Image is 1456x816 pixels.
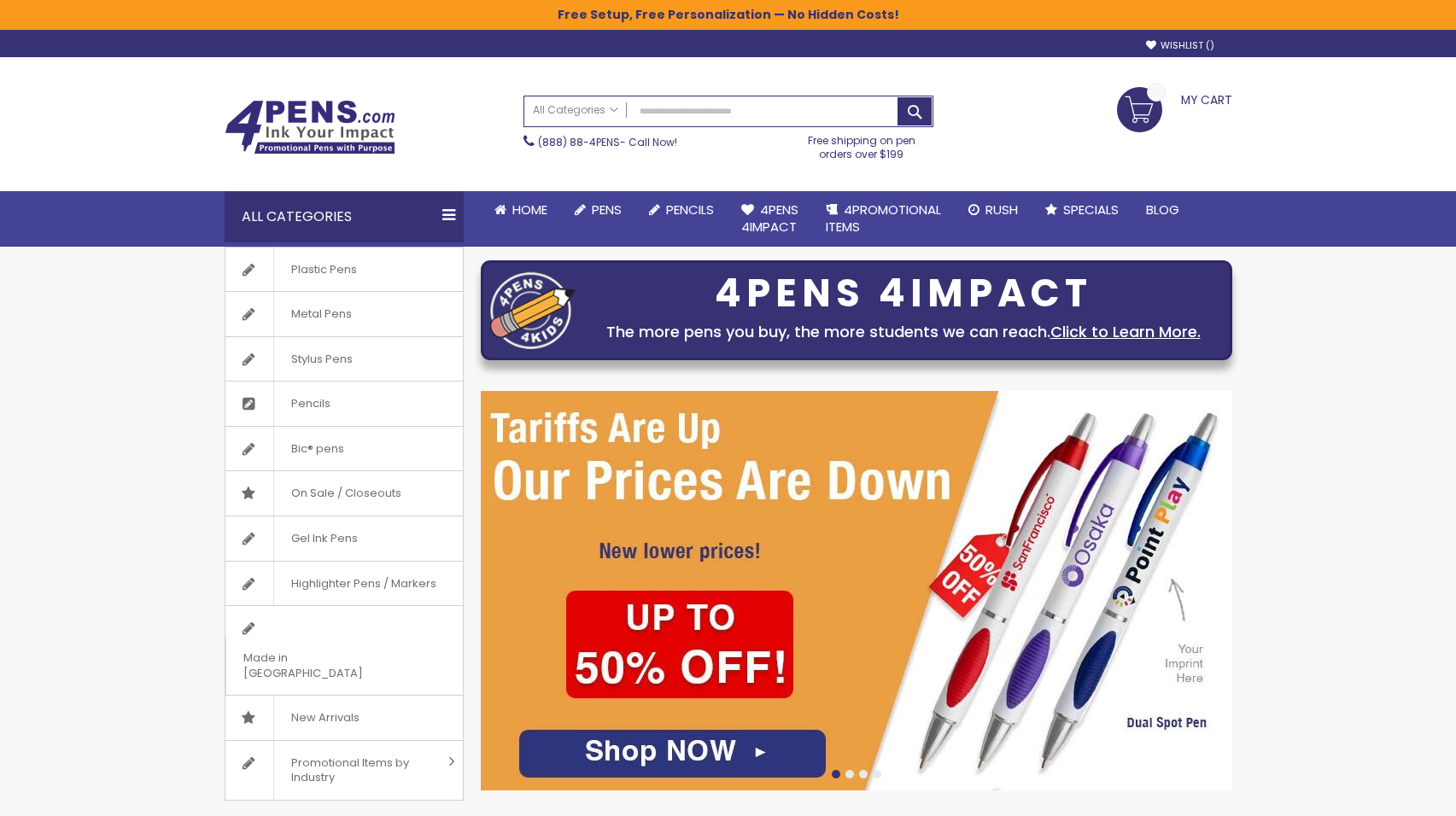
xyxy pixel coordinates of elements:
[955,191,1032,229] a: Rush
[1063,201,1119,219] span: Specials
[225,471,463,516] a: On Sale / Closeouts
[512,201,547,219] span: Home
[538,135,620,149] a: (888) 88-4PENS
[273,382,348,426] span: Pencils
[524,96,627,125] a: All Categories
[1132,191,1193,229] a: Blog
[225,696,463,740] a: New Arrivals
[490,271,576,349] img: four_pen_logo.png
[728,191,812,247] a: 4Pens4impact
[225,562,463,606] a: Highlighter Pens / Markers
[225,636,420,695] span: Made in [GEOGRAPHIC_DATA]
[1146,39,1214,52] a: Wishlist
[273,337,370,382] span: Stylus Pens
[1050,321,1201,342] a: Click to Learn More.
[225,248,463,292] a: Plastic Pens
[273,292,369,336] span: Metal Pens
[225,606,463,695] a: Made in [GEOGRAPHIC_DATA]
[561,191,635,229] a: Pens
[635,191,728,229] a: Pencils
[225,191,464,242] div: All Categories
[826,201,941,236] span: 4PROMOTIONAL ITEMS
[533,103,618,117] span: All Categories
[1146,201,1179,219] span: Blog
[273,696,377,740] span: New Arrivals
[225,427,463,471] a: Bic® pens
[273,471,418,516] span: On Sale / Closeouts
[985,201,1018,219] span: Rush
[225,382,463,426] a: Pencils
[225,337,463,382] a: Stylus Pens
[225,100,395,154] img: 4Pens Custom Pens and Promotional Products
[741,201,798,236] span: 4Pens 4impact
[538,135,677,149] span: - Call Now!
[273,248,374,292] span: Plastic Pens
[273,562,453,606] span: Highlighter Pens / Markers
[273,516,375,561] span: Gel Ink Pens
[481,191,561,229] a: Home
[225,292,463,336] a: Metal Pens
[1032,191,1132,229] a: Specials
[273,741,442,800] span: Promotional Items by Industry
[225,516,463,561] a: Gel Ink Pens
[812,191,955,247] a: 4PROMOTIONALITEMS
[666,201,714,219] span: Pencils
[225,741,463,800] a: Promotional Items by Industry
[790,127,933,161] div: Free shipping on pen orders over $199
[584,320,1223,344] div: The more pens you buy, the more students we can reach.
[481,391,1232,790] img: /cheap-promotional-products.html
[592,201,622,219] span: Pens
[273,427,361,471] span: Bic® pens
[584,276,1223,312] div: 4PENS 4IMPACT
